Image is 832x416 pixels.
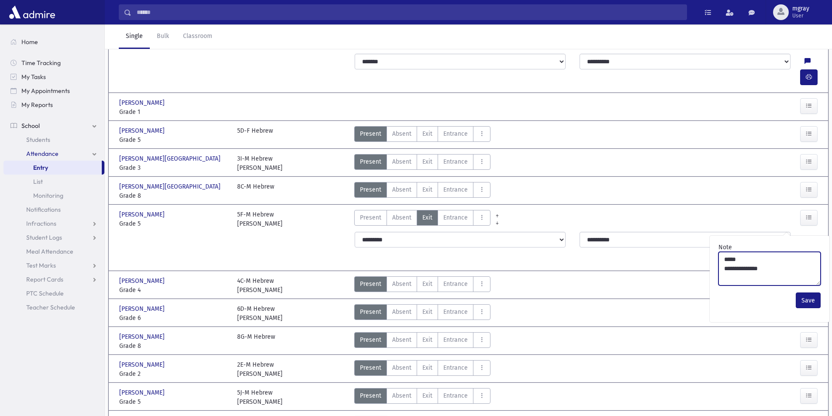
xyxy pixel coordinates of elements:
[26,206,61,213] span: Notifications
[119,369,228,378] span: Grade 2
[119,313,228,323] span: Grade 6
[354,154,490,172] div: AttTypes
[360,129,381,138] span: Present
[3,147,104,161] a: Attendance
[354,304,490,323] div: AttTypes
[119,276,166,285] span: [PERSON_NAME]
[3,272,104,286] a: Report Cards
[3,244,104,258] a: Meal Attendance
[119,397,228,406] span: Grade 5
[792,5,809,12] span: mgray
[26,303,75,311] span: Teacher Schedule
[176,24,219,49] a: Classroom
[3,175,104,189] a: List
[237,154,283,172] div: 3I-M Hebrew [PERSON_NAME]
[354,332,490,351] div: AttTypes
[360,279,381,289] span: Present
[119,332,166,341] span: [PERSON_NAME]
[422,391,432,400] span: Exit
[392,213,411,222] span: Absent
[237,388,283,406] div: 5J-M Hebrew [PERSON_NAME]
[119,163,228,172] span: Grade 3
[360,185,381,194] span: Present
[237,276,283,295] div: 4C-M Hebrew [PERSON_NAME]
[119,107,228,117] span: Grade 1
[360,307,381,316] span: Present
[392,391,411,400] span: Absent
[3,70,104,84] a: My Tasks
[443,391,468,400] span: Entrance
[354,210,490,228] div: AttTypes
[119,210,166,219] span: [PERSON_NAME]
[443,129,468,138] span: Entrance
[3,133,104,147] a: Students
[119,285,228,295] span: Grade 4
[237,126,273,144] div: 5D-F Hebrew
[3,161,102,175] a: Entry
[443,335,468,344] span: Entrance
[33,178,43,186] span: List
[3,56,104,70] a: Time Tracking
[21,73,46,81] span: My Tasks
[3,230,104,244] a: Student Logs
[119,360,166,369] span: [PERSON_NAME]
[443,213,468,222] span: Entrance
[360,213,381,222] span: Present
[422,307,432,316] span: Exit
[443,279,468,289] span: Entrance
[119,304,166,313] span: [PERSON_NAME]
[150,24,176,49] a: Bulk
[792,12,809,19] span: User
[422,185,432,194] span: Exit
[354,276,490,295] div: AttTypes
[119,24,150,49] a: Single
[33,192,63,199] span: Monitoring
[360,391,381,400] span: Present
[3,35,104,49] a: Home
[21,38,38,46] span: Home
[392,307,411,316] span: Absent
[443,157,468,166] span: Entrance
[422,213,432,222] span: Exit
[422,129,432,138] span: Exit
[392,279,411,289] span: Absent
[237,332,275,351] div: 8G-M Hebrew
[26,261,56,269] span: Test Marks
[392,335,411,344] span: Absent
[237,360,283,378] div: 2E-M Hebrew [PERSON_NAME]
[422,157,432,166] span: Exit
[33,164,48,172] span: Entry
[119,191,228,200] span: Grade 8
[26,289,64,297] span: PTC Schedule
[237,304,283,323] div: 6D-M Hebrew [PERSON_NAME]
[354,126,490,144] div: AttTypes
[3,300,104,314] a: Teacher Schedule
[26,220,56,227] span: Infractions
[718,243,732,252] label: Note
[3,189,104,203] a: Monitoring
[237,210,283,228] div: 5F-M Hebrew [PERSON_NAME]
[3,98,104,112] a: My Reports
[443,307,468,316] span: Entrance
[392,185,411,194] span: Absent
[796,292,821,308] button: Save
[3,84,104,98] a: My Appointments
[119,341,228,351] span: Grade 8
[26,248,73,255] span: Meal Attendance
[443,185,468,194] span: Entrance
[422,279,432,289] span: Exit
[21,101,53,109] span: My Reports
[26,275,63,283] span: Report Cards
[21,87,70,95] span: My Appointments
[443,363,468,372] span: Entrance
[360,363,381,372] span: Present
[26,234,62,241] span: Student Logs
[26,150,59,158] span: Attendance
[422,363,432,372] span: Exit
[360,335,381,344] span: Present
[422,335,432,344] span: Exit
[119,182,222,191] span: [PERSON_NAME][GEOGRAPHIC_DATA]
[119,388,166,397] span: [PERSON_NAME]
[131,4,687,20] input: Search
[21,59,61,67] span: Time Tracking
